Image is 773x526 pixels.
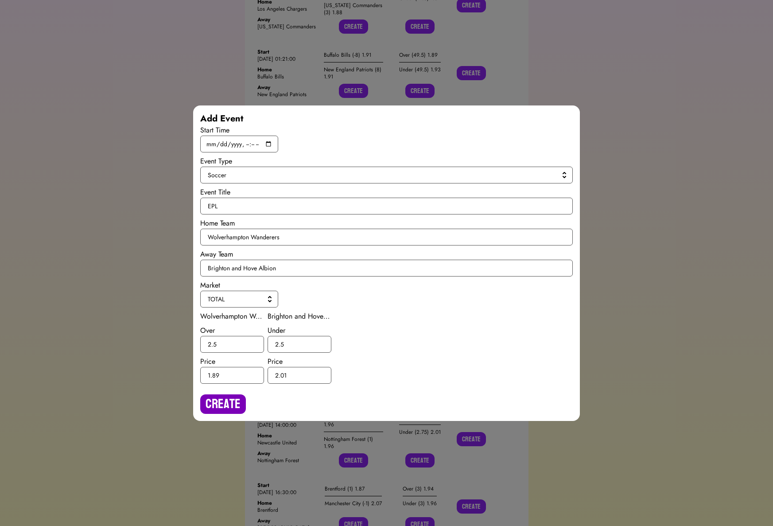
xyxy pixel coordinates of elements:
[200,218,573,229] div: Home Team
[200,394,246,414] button: Create
[200,291,278,308] button: TOTAL
[268,311,331,322] div: Brighton and Hove Albion
[200,356,264,367] div: Price
[200,311,264,322] div: Wolverhampton Wanderers
[268,356,331,367] div: Price
[200,280,573,291] div: Market
[200,113,573,125] div: Add Event
[200,125,573,136] div: Start Time
[200,325,264,336] div: Over
[200,187,573,198] div: Event Title
[208,171,562,179] span: Soccer
[200,167,573,183] button: Soccer
[268,325,331,336] div: Under
[200,156,573,167] div: Event Type
[200,249,573,260] div: Away Team
[208,295,267,304] span: TOTAL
